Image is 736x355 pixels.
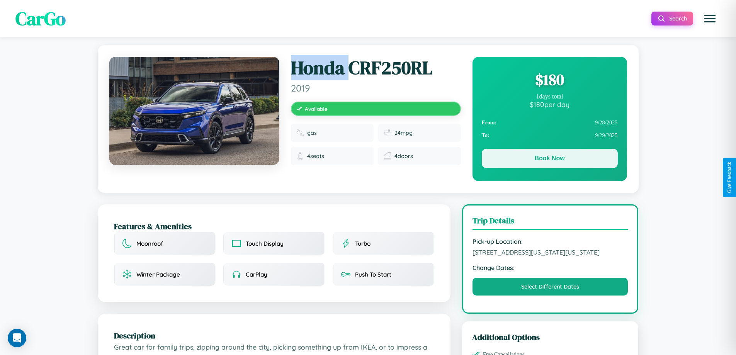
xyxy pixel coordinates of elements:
span: Touch Display [246,240,284,247]
button: Search [651,12,693,25]
strong: Pick-up Location: [473,238,628,245]
strong: Change Dates: [473,264,628,272]
div: 9 / 28 / 2025 [482,116,618,129]
button: Book Now [482,149,618,168]
strong: To: [482,132,490,139]
h2: Features & Amenities [114,221,434,232]
img: Fuel efficiency [384,129,391,137]
span: Winter Package [136,271,180,278]
img: Honda CRF250RL 2019 [109,57,279,165]
img: Seats [296,152,304,160]
span: CarPlay [246,271,267,278]
span: 4 doors [394,153,413,160]
div: 9 / 29 / 2025 [482,129,618,142]
h3: Trip Details [473,215,628,230]
span: Available [305,105,328,112]
h1: Honda CRF250RL [291,57,461,79]
div: Give Feedback [727,162,732,193]
span: Search [669,15,687,22]
span: Push To Start [355,271,391,278]
span: Turbo [355,240,371,247]
span: 24 mpg [394,129,413,136]
span: 2019 [291,82,461,94]
div: $ 180 per day [482,100,618,109]
strong: From: [482,119,497,126]
div: $ 180 [482,69,618,90]
button: Open menu [699,8,721,29]
span: CarGo [15,6,66,31]
img: Doors [384,152,391,160]
button: Select Different Dates [473,278,628,296]
img: Fuel type [296,129,304,137]
h2: Description [114,330,434,341]
div: Open Intercom Messenger [8,329,26,347]
h3: Additional Options [472,331,629,343]
span: Moonroof [136,240,163,247]
div: 1 days total [482,93,618,100]
span: 4 seats [307,153,324,160]
span: [STREET_ADDRESS][US_STATE][US_STATE] [473,248,628,256]
span: gas [307,129,317,136]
